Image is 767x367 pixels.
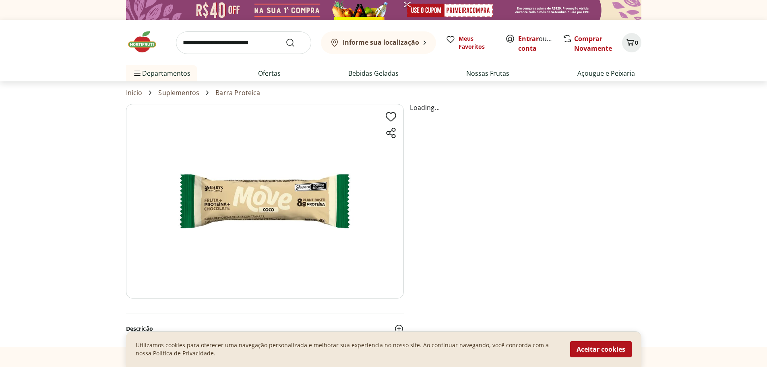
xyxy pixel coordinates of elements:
[285,38,305,48] button: Submit Search
[574,34,612,53] a: Comprar Novamente
[215,89,260,96] a: Barra Proteíca
[518,34,554,53] span: ou
[343,38,419,47] b: Informe sua localização
[459,35,496,51] span: Meus Favoritos
[518,34,539,43] a: Entrar
[158,89,199,96] a: Suplementos
[410,104,641,111] p: Loading...
[126,30,166,54] img: Hortifruti
[136,341,560,357] p: Utilizamos cookies para oferecer uma navegação personalizada e melhorar sua experiencia no nosso ...
[622,33,641,52] button: Carrinho
[466,68,509,78] a: Nossas Frutas
[446,35,496,51] a: Meus Favoritos
[577,68,635,78] a: Açougue e Peixaria
[132,64,142,83] button: Menu
[518,34,562,53] a: Criar conta
[126,320,404,338] button: Descrição
[132,64,190,83] span: Departamentos
[635,39,638,46] span: 0
[176,31,311,54] input: search
[321,31,436,54] button: Informe sua localização
[570,341,632,357] button: Aceitar cookies
[258,68,281,78] a: Ofertas
[126,89,143,96] a: Início
[126,104,404,299] img: Barra de Proteína Move Coco Hart's 40g
[348,68,399,78] a: Bebidas Geladas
